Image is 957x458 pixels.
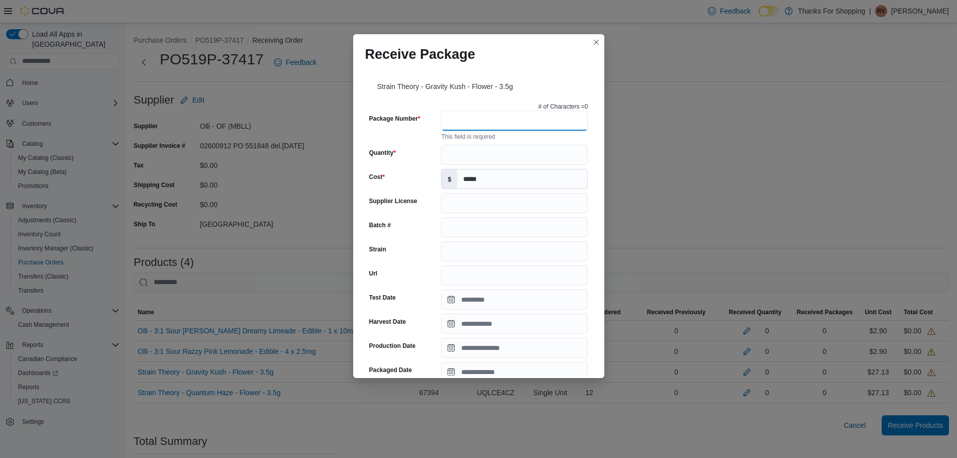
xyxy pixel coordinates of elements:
label: Quantity [369,149,396,157]
label: Production Date [369,342,416,350]
label: Cost [369,173,385,181]
p: # of Characters = 0 [539,103,588,111]
label: Strain [369,245,386,253]
input: Press the down key to open a popover containing a calendar. [441,290,588,310]
label: Packaged Date [369,366,412,374]
input: Press the down key to open a popover containing a calendar. [441,314,588,334]
label: Batch # [369,221,391,229]
label: Package Number [369,115,420,123]
input: Press the down key to open a popover containing a calendar. [441,338,588,358]
label: Url [369,269,378,278]
h1: Receive Package [365,46,475,62]
div: This field is required [441,131,588,141]
label: $ [442,169,457,189]
input: Press the down key to open a popover containing a calendar. [441,362,588,382]
label: Harvest Date [369,318,406,326]
button: Closes this modal window [590,36,602,48]
label: Supplier License [369,197,417,205]
div: Strain Theory - Gravity Kush - Flower - 3.5g [365,70,592,99]
label: Test Date [369,294,396,302]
